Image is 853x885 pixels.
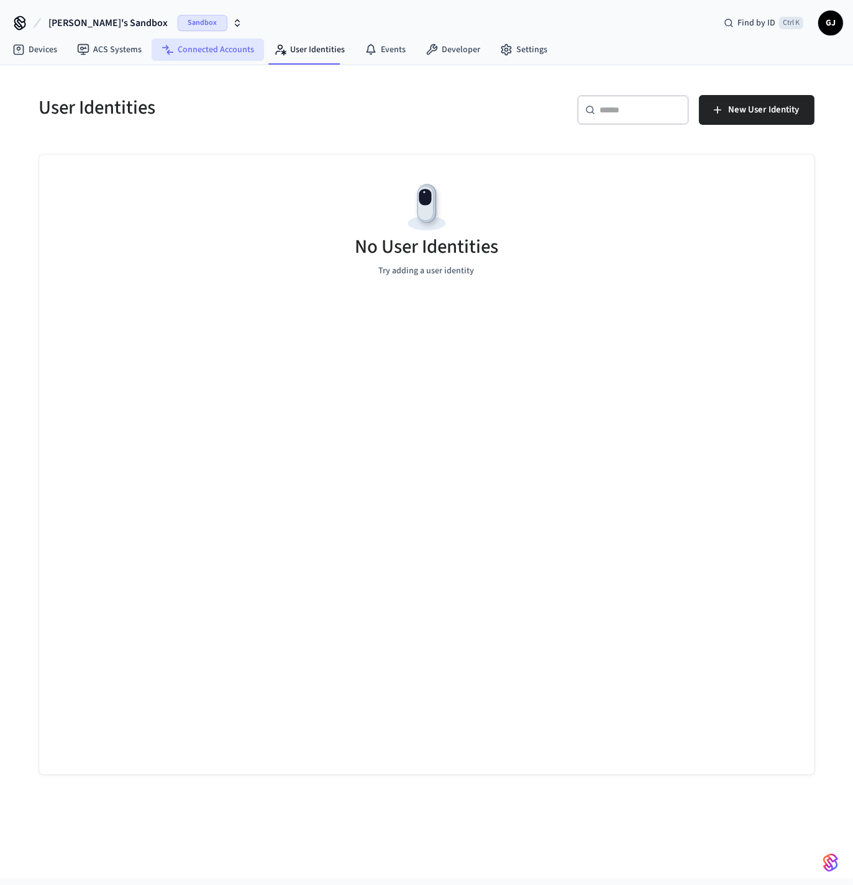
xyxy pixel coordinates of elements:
[2,39,67,61] a: Devices
[737,17,775,29] span: Find by ID
[67,39,152,61] a: ACS Systems
[416,39,490,61] a: Developer
[779,17,803,29] span: Ctrl K
[355,234,498,260] h5: No User Identities
[819,12,842,34] span: GJ
[178,15,227,31] span: Sandbox
[714,12,813,34] div: Find by IDCtrl K
[48,16,168,30] span: [PERSON_NAME]'s Sandbox
[818,11,843,35] button: GJ
[823,853,838,873] img: SeamLogoGradient.69752ec5.svg
[729,102,800,118] span: New User Identity
[355,39,416,61] a: Events
[379,265,475,278] p: Try adding a user identity
[399,179,455,235] img: Devices Empty State
[490,39,557,61] a: Settings
[39,95,419,120] h5: User Identities
[264,39,355,61] a: User Identities
[152,39,264,61] a: Connected Accounts
[699,95,814,125] button: New User Identity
